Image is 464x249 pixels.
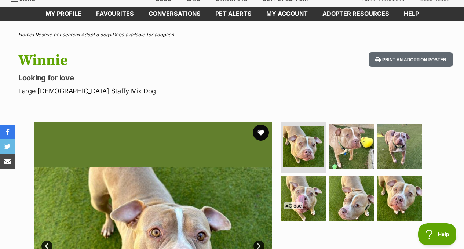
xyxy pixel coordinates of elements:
[253,124,269,141] button: favourite
[329,176,374,221] img: Photo of Winnie
[38,7,89,21] a: My profile
[259,7,315,21] a: My account
[418,223,457,245] iframe: Help Scout Beacon - Open
[89,7,141,21] a: Favourites
[281,176,326,221] img: Photo of Winnie
[315,7,397,21] a: Adopter resources
[397,7,426,21] a: Help
[112,32,174,37] a: Dogs available for adoption
[141,7,208,21] a: conversations
[329,124,374,169] img: Photo of Winnie
[18,52,284,69] h1: Winnie
[369,52,453,67] button: Print an adoption poster
[54,212,410,245] iframe: Advertisement
[377,124,422,169] img: Photo of Winnie
[18,86,284,96] p: Large [DEMOGRAPHIC_DATA] Staffy Mix Dog
[18,73,284,83] p: Looking for love
[377,176,422,221] img: Photo of Winnie
[283,126,324,167] img: Photo of Winnie
[18,32,32,37] a: Home
[81,32,109,37] a: Adopt a dog
[208,7,259,21] a: Pet alerts
[284,202,303,209] span: Close
[35,32,78,37] a: Rescue pet search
